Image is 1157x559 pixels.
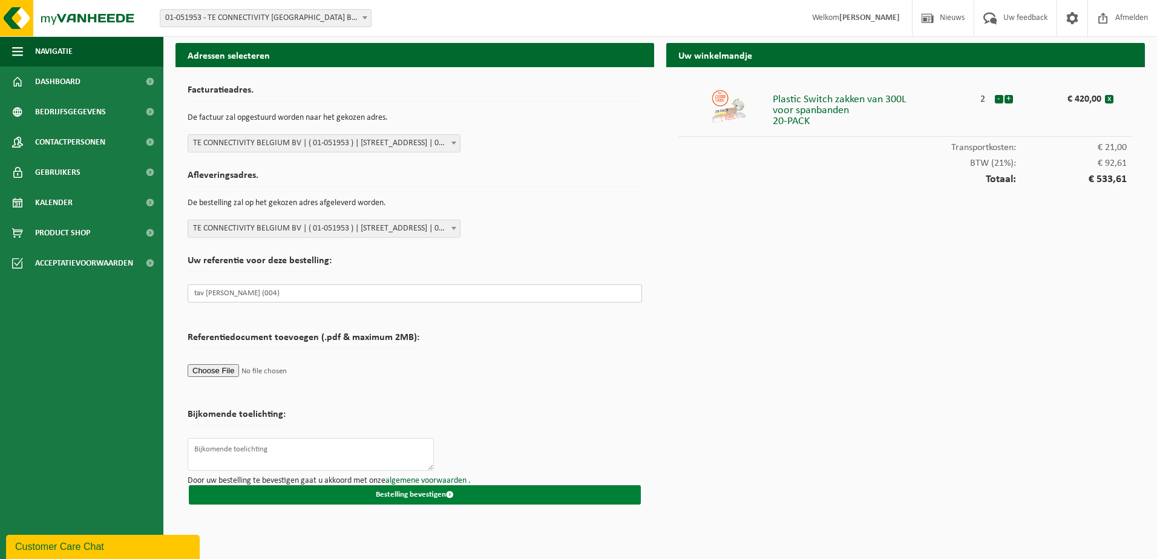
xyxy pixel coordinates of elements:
[678,152,1133,168] div: BTW (21%):
[188,108,642,128] p: De factuur zal opgestuurd worden naar het gekozen adres.
[839,13,900,22] strong: [PERSON_NAME]
[188,171,642,187] h2: Afleveringsadres.
[385,476,471,485] a: algemene voorwaarden .
[188,477,642,485] p: Door uw bestelling te bevestigen gaat u akkoord met onze
[188,135,460,152] span: TE CONNECTIVITY BELGIUM BV | ( 01-051953 ) | SIEMENSLAAN 14, 8020 OOSTKAMP | 0465.547.738
[160,10,371,27] span: 01-051953 - TE CONNECTIVITY BELGIUM BV - OOSTKAMP
[188,85,642,102] h2: Facturatieadres.
[175,43,654,67] h2: Adressen selecteren
[35,218,90,248] span: Product Shop
[35,188,73,218] span: Kalender
[188,333,419,349] h2: Referentiedocument toevoegen (.pdf & maximum 2MB):
[188,256,642,272] h2: Uw referentie voor deze bestelling:
[35,157,80,188] span: Gebruikers
[160,9,372,27] span: 01-051953 - TE CONNECTIVITY BELGIUM BV - OOSTKAMP
[188,220,460,237] span: TE CONNECTIVITY BELGIUM BV | ( 01-051953 ) | SIEMENSLAAN 14, 8020 OOSTKAMP | 0465.547.738
[188,220,461,238] span: TE CONNECTIVITY BELGIUM BV | ( 01-051953 ) | SIEMENSLAAN 14, 8020 OOSTKAMP | 0465.547.738
[188,134,461,152] span: TE CONNECTIVITY BELGIUM BV | ( 01-051953 ) | SIEMENSLAAN 14, 8020 OOSTKAMP | 0465.547.738
[678,168,1133,185] div: Totaal:
[1105,95,1113,103] button: x
[1038,88,1105,104] div: € 420,00
[666,43,1145,67] h2: Uw winkelmandje
[773,88,972,127] div: Plastic Switch zakken van 300L voor spanbanden 20-PACK
[1005,95,1013,103] button: +
[972,88,994,104] div: 2
[1016,174,1127,185] span: € 533,61
[35,67,80,97] span: Dashboard
[995,95,1003,103] button: -
[35,36,73,67] span: Navigatie
[188,284,642,302] input: Uw referentie voor deze bestelling
[35,97,106,127] span: Bedrijfsgegevens
[1016,159,1127,168] span: € 92,61
[35,127,105,157] span: Contactpersonen
[710,88,747,125] img: 01-999953
[188,410,286,426] h2: Bijkomende toelichting:
[189,485,641,505] button: Bestelling bevestigen
[35,248,133,278] span: Acceptatievoorwaarden
[678,137,1133,152] div: Transportkosten:
[188,193,642,214] p: De bestelling zal op het gekozen adres afgeleverd worden.
[1016,143,1127,152] span: € 21,00
[6,532,202,559] iframe: chat widget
